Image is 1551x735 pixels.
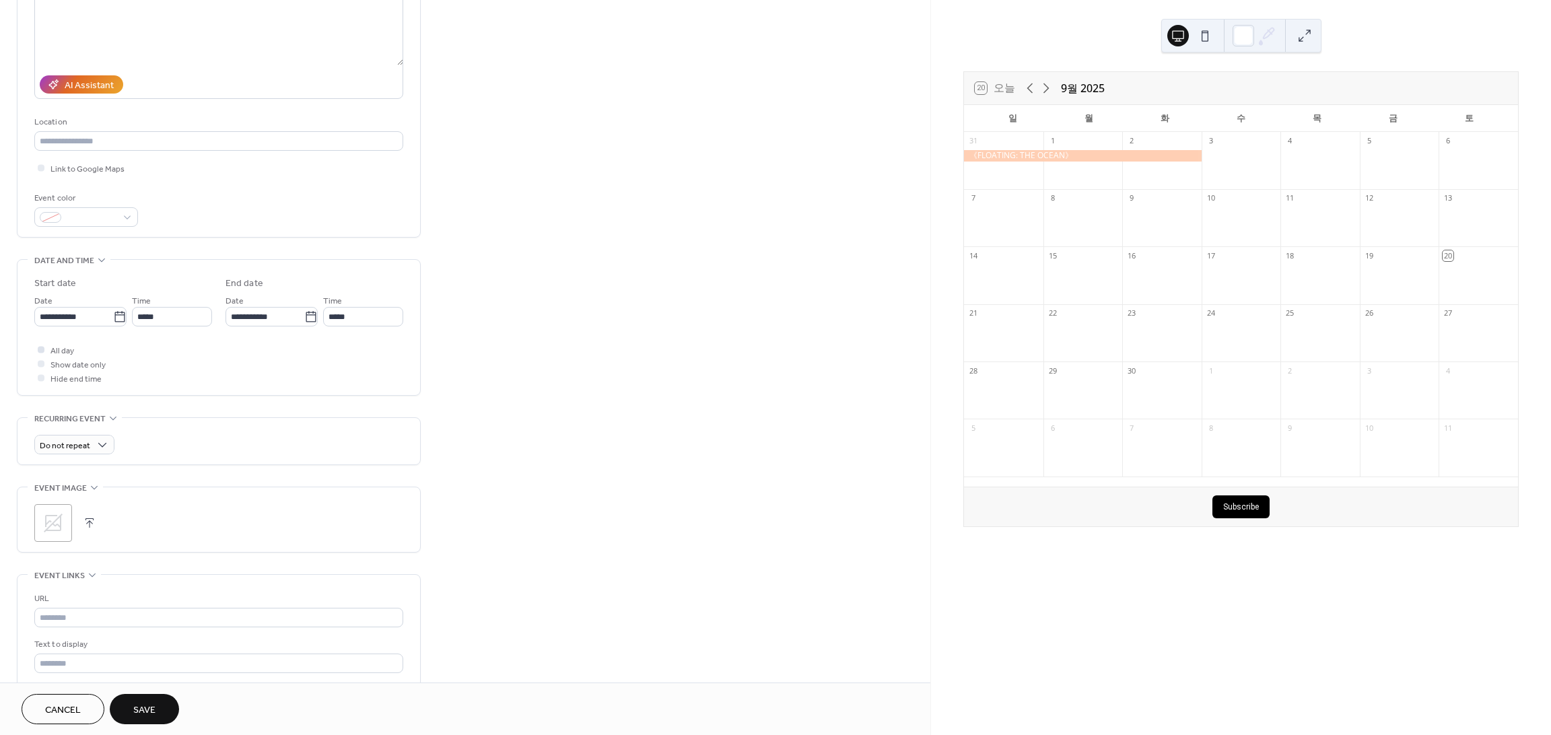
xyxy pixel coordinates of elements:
div: 3 [1364,365,1374,376]
div: 7 [1126,423,1136,433]
span: Link to Google Maps [50,162,125,176]
span: Recurring event [34,412,106,426]
span: Cancel [45,703,81,717]
div: 3 [1206,136,1216,146]
span: Time [132,294,151,308]
div: 13 [1443,193,1453,203]
div: 31 [968,136,978,146]
div: 6 [1047,423,1058,433]
div: 5 [1364,136,1374,146]
span: Date [34,294,53,308]
button: Save [110,694,179,724]
div: 26 [1364,308,1374,318]
div: Event color [34,191,135,205]
div: 토 [1431,105,1507,132]
div: 4 [1284,136,1295,146]
div: URL [34,592,401,606]
span: Date and time [34,254,94,268]
div: 6 [1443,136,1453,146]
div: 19 [1364,250,1374,260]
span: Event image [34,481,87,495]
div: 2 [1284,365,1295,376]
div: AI Assistant [65,79,114,93]
span: All day [50,344,74,358]
div: 18 [1284,250,1295,260]
div: 25 [1284,308,1295,318]
div: 화 [1127,105,1203,132]
div: 《FLOATING: THE OCEAN》 [964,150,1202,162]
div: 12 [1364,193,1374,203]
div: 5 [968,423,978,433]
div: 30 [1126,365,1136,376]
div: 2 [1126,136,1136,146]
div: 10 [1206,193,1216,203]
div: 23 [1126,308,1136,318]
div: 1 [1206,365,1216,376]
div: 16 [1126,250,1136,260]
button: Cancel [22,694,104,724]
div: 9월 2025 [1061,80,1105,96]
div: 8 [1047,193,1058,203]
div: 21 [968,308,978,318]
div: 11 [1443,423,1453,433]
div: 15 [1047,250,1058,260]
span: Show date only [50,358,106,372]
span: Date [226,294,244,308]
span: Event links [34,569,85,583]
div: 14 [968,250,978,260]
div: 27 [1443,308,1453,318]
div: Start date [34,277,76,291]
div: 일 [975,105,1051,132]
span: Time [323,294,342,308]
span: Save [133,703,156,717]
button: Subscribe [1212,495,1270,518]
button: AI Assistant [40,75,123,94]
div: 월 [1051,105,1127,132]
div: 29 [1047,365,1058,376]
div: 7 [968,193,978,203]
div: End date [226,277,263,291]
div: 수 [1203,105,1279,132]
div: 4 [1443,365,1453,376]
div: 10 [1364,423,1374,433]
div: 22 [1047,308,1058,318]
div: 9 [1126,193,1136,203]
div: ; [34,504,72,542]
div: 24 [1206,308,1216,318]
div: 1 [1047,136,1058,146]
div: 17 [1206,250,1216,260]
div: Location [34,115,401,129]
div: Text to display [34,637,401,652]
div: 20 [1443,250,1453,260]
span: Hide end time [50,372,102,386]
div: 목 [1279,105,1355,132]
div: 9 [1284,423,1295,433]
div: 8 [1206,423,1216,433]
div: 28 [968,365,978,376]
div: 11 [1284,193,1295,203]
div: 금 [1355,105,1431,132]
span: Do not repeat [40,438,90,454]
